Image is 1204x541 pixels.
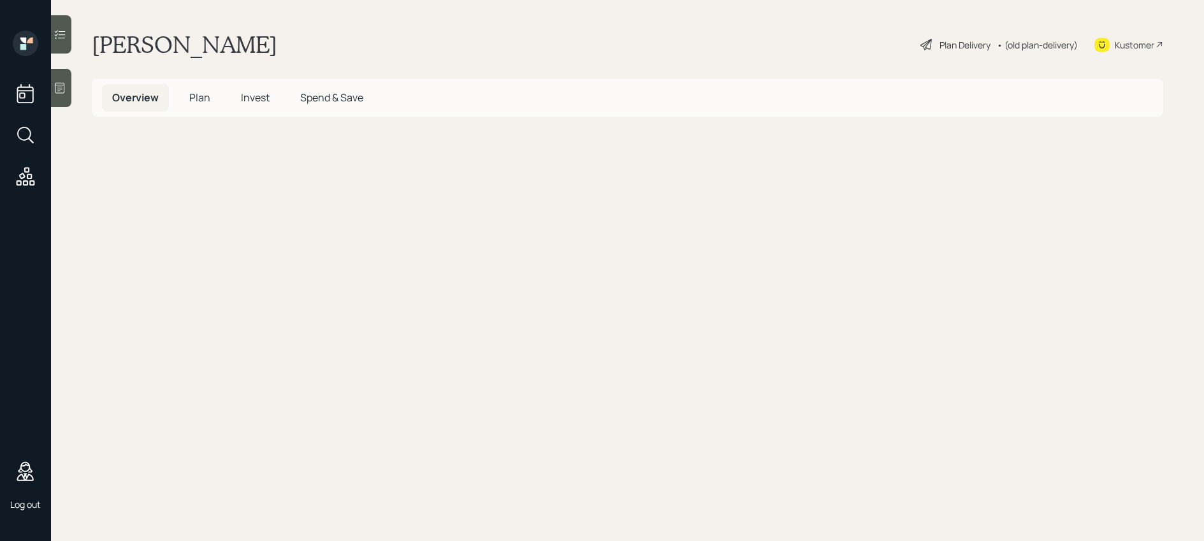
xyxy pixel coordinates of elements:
[241,90,270,105] span: Invest
[997,38,1078,52] div: • (old plan-delivery)
[1115,38,1154,52] div: Kustomer
[189,90,210,105] span: Plan
[10,498,41,510] div: Log out
[112,90,159,105] span: Overview
[300,90,363,105] span: Spend & Save
[92,31,277,59] h1: [PERSON_NAME]
[939,38,990,52] div: Plan Delivery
